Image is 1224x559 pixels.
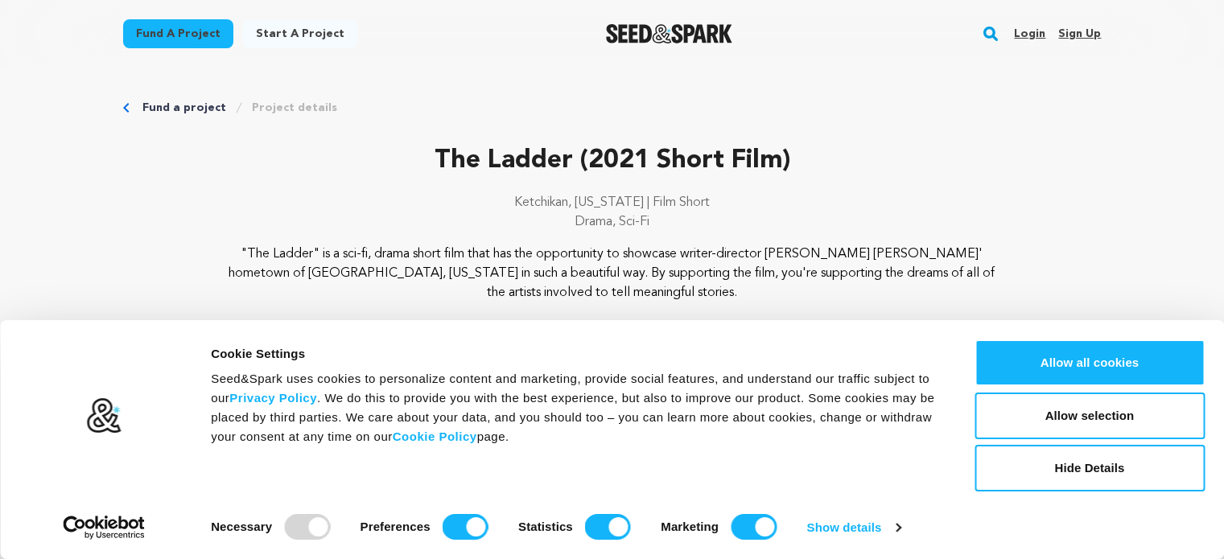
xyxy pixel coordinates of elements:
p: The Ladder (2021 Short Film) [123,142,1102,180]
a: Project details [252,100,337,116]
strong: Marketing [661,520,719,533]
img: Seed&Spark Logo Dark Mode [606,24,732,43]
a: Cookie Policy [393,430,477,443]
div: Cookie Settings [211,344,938,364]
a: Start a project [243,19,357,48]
legend: Consent Selection [210,508,211,508]
a: Fund a project [142,100,226,116]
p: Ketchikan, [US_STATE] | Film Short [123,193,1102,212]
a: Usercentrics Cookiebot - opens in a new window [34,516,175,540]
a: Sign up [1058,21,1101,47]
strong: Necessary [211,520,272,533]
a: Login [1014,21,1045,47]
a: Fund a project [123,19,233,48]
a: Show details [807,516,900,540]
img: logo [86,397,122,434]
button: Allow selection [975,393,1205,439]
strong: Preferences [361,520,431,533]
p: Drama, Sci-Fi [123,212,1102,232]
a: Privacy Policy [229,391,317,405]
strong: Statistics [518,520,573,533]
p: "The Ladder" is a sci-fi, drama short film that has the opportunity to showcase writer-director [... [220,245,1004,302]
button: Hide Details [975,445,1205,491]
div: Breadcrumb [123,100,1102,116]
div: Seed&Spark uses cookies to personalize content and marketing, provide social features, and unders... [211,369,938,446]
a: Seed&Spark Homepage [606,24,732,43]
button: Allow all cookies [975,339,1205,386]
